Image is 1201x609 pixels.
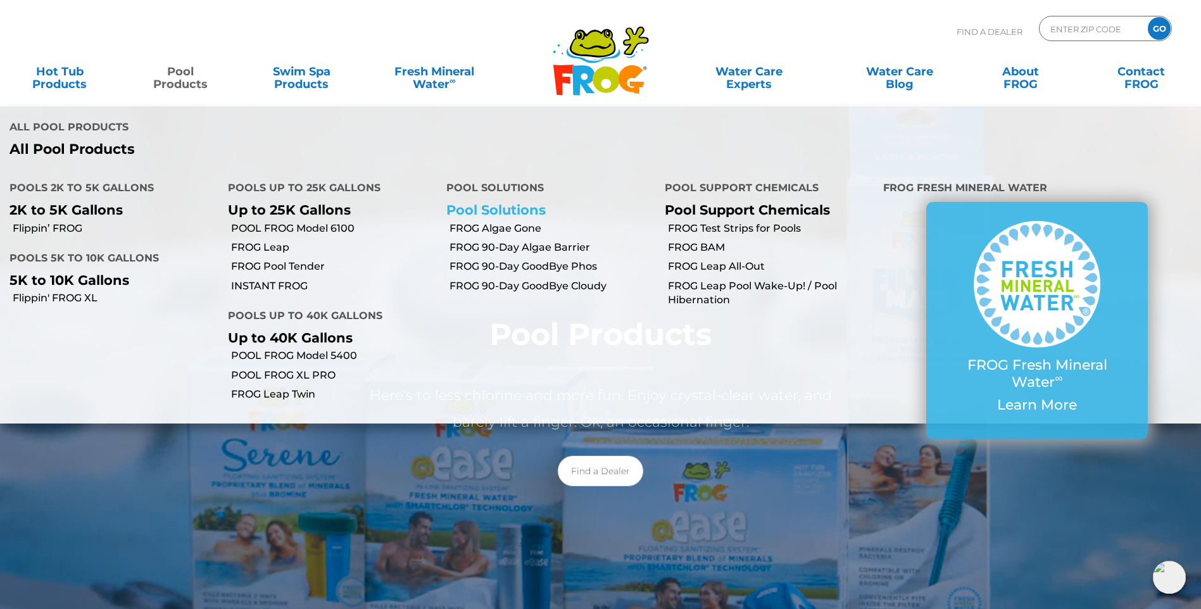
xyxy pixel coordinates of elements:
[228,330,427,346] p: Up to 40K Gallons
[228,304,427,330] h4: Pools up to 40K Gallons
[852,59,946,84] a: Water CareBlog
[446,177,646,202] h4: Pool Solutions
[231,349,437,363] a: POOL FROG Model 5400
[450,260,655,273] a: FROG 90-Day GoodBye Phos
[134,59,228,84] a: PoolProducts
[665,202,864,218] p: Pool Support Chemicals
[665,177,864,202] h4: Pool Support Chemicals
[231,241,437,254] a: FROG Leap
[883,177,1192,202] h4: FROG Fresh Mineral Water
[1148,17,1171,40] input: GO
[13,291,218,305] a: Flippin' FROG XL
[255,59,349,84] a: Swim SpaProducts
[231,387,437,401] a: FROG Leap Twin
[231,279,437,293] a: INSTANT FROG
[231,260,437,273] a: FROG Pool Tender
[1153,561,1186,594] img: openIcon
[668,241,874,254] a: FROG BAM
[558,456,643,486] a: Find a Dealer
[228,202,427,218] p: Up to 25K Gallons
[450,241,655,254] a: FROG 90-Day Algae Barrier
[673,59,826,84] a: Water CareExperts
[375,59,493,84] a: Fresh MineralWater∞
[952,221,1122,420] a: FROG Fresh Mineral Water∞ Learn More
[450,279,655,293] a: FROG 90-Day GoodBye Cloudy
[952,397,1122,413] p: Learn More
[1055,372,1062,384] sup: ∞
[973,59,1067,84] a: AboutFROG
[1094,59,1188,84] a: ContactFROG
[9,177,209,202] h4: Pools 2K to 5K Gallons
[668,222,874,235] a: FROG Test Strips for Pools
[9,272,209,288] p: 5K to 10K Gallons
[231,222,437,235] a: POOL FROG Model 6100
[9,247,209,272] h4: Pools 5K to 10K Gallons
[1049,20,1135,38] input: Zip Code Form
[450,75,456,85] sup: ∞
[9,202,209,218] p: 2K to 5K Gallons
[957,16,1022,47] p: Find A Dealer
[9,116,591,141] h4: All Pool Products
[231,368,437,382] a: POOL FROG XL PRO
[668,279,874,308] a: FROG Leap Pool Wake-Up! / Pool Hibernation
[668,260,874,273] a: FROG Leap All-Out
[450,222,655,235] a: FROG Algae Gone
[952,357,1122,391] p: FROG Fresh Mineral Water
[13,222,218,235] a: Flippin’ FROG
[228,177,427,202] h4: Pools up to 25K Gallons
[446,202,546,218] a: Pool Solutions
[13,59,107,84] a: Hot TubProducts
[9,141,591,158] a: All Pool Products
